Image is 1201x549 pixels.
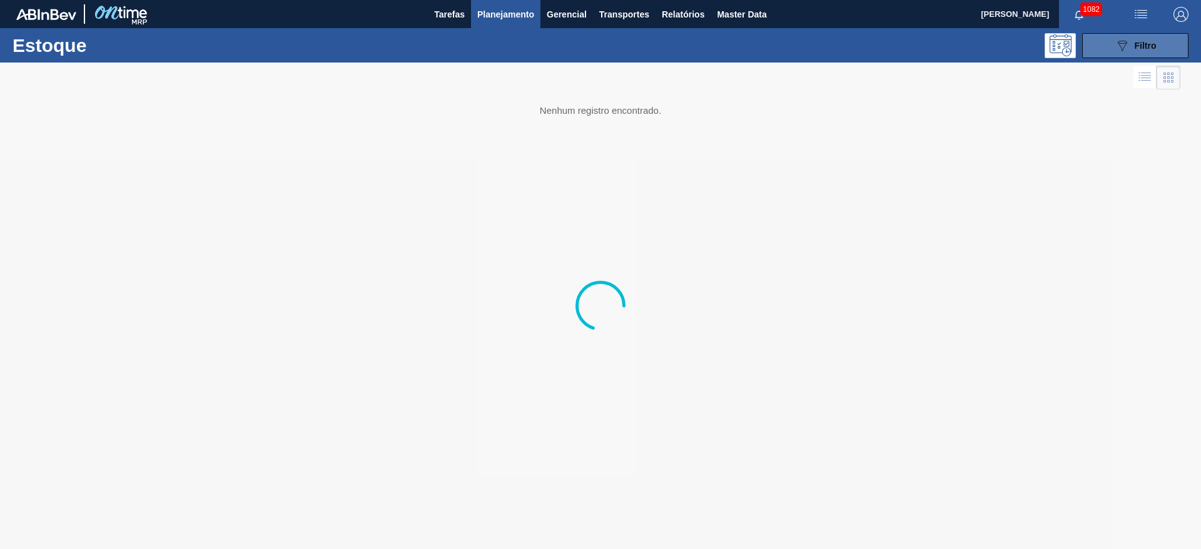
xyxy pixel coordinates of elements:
[717,7,766,22] span: Master Data
[16,9,76,20] img: TNhmsLtSVTkK8tSr43FrP2fwEKptu5GPRR3wAAAABJRU5ErkJggg==
[434,7,465,22] span: Tarefas
[547,7,587,22] span: Gerencial
[1135,41,1157,51] span: Filtro
[1059,6,1099,23] button: Notificações
[1173,7,1188,22] img: Logout
[1082,33,1188,58] button: Filtro
[599,7,649,22] span: Transportes
[1045,33,1076,58] div: Pogramando: nenhum usuário selecionado
[477,7,534,22] span: Planejamento
[1133,7,1148,22] img: userActions
[13,38,200,53] h1: Estoque
[1080,3,1102,16] span: 1082
[662,7,704,22] span: Relatórios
